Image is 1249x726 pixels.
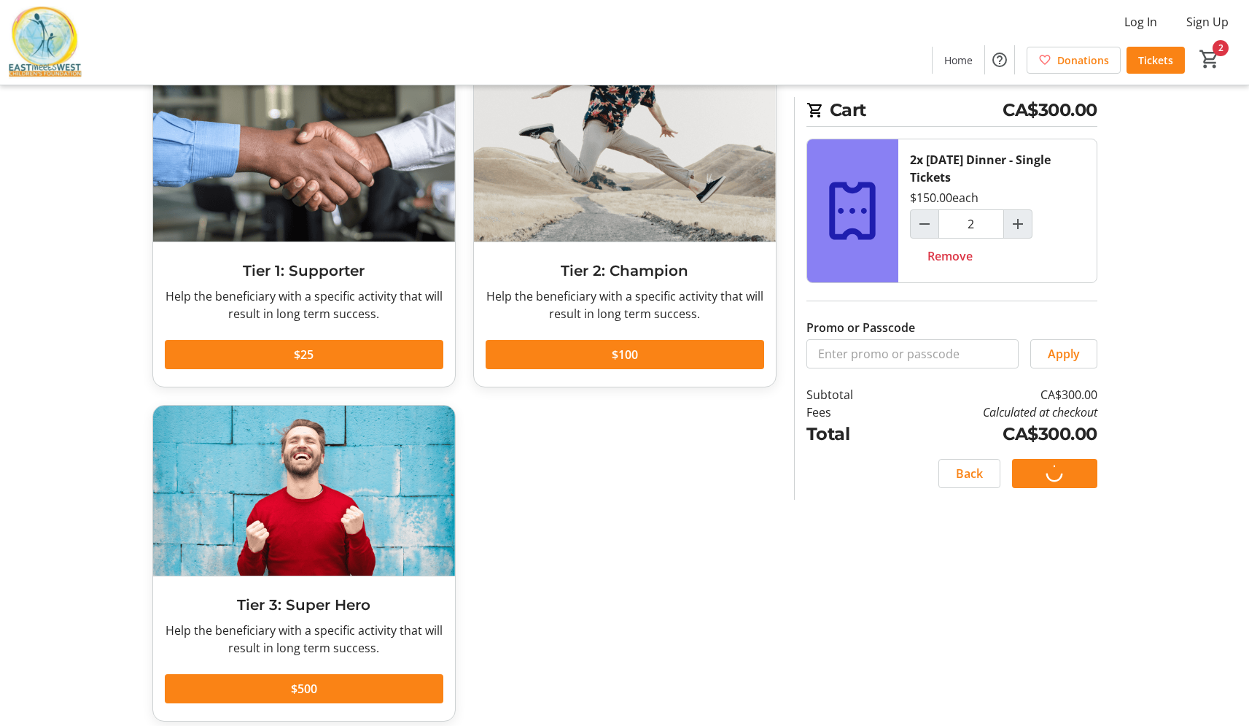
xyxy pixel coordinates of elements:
div: Help the beneficiary with a specific activity that will result in long term success. [486,287,764,323]
button: Cart [1197,46,1223,72]
td: Calculated at checkout [890,403,1097,421]
input: Enter promo or passcode [806,339,1019,368]
h2: Cart [806,97,1097,127]
h3: Tier 1: Supporter [165,260,443,282]
button: Log In [1113,10,1169,34]
button: Decrement by one [911,210,938,238]
button: Increment by one [1004,210,1032,238]
span: Home [944,53,973,68]
td: Fees [806,403,891,421]
img: Tier 3: Super Hero [153,406,455,576]
label: Promo or Passcode [806,319,915,336]
button: Apply [1030,339,1097,368]
button: $100 [486,340,764,369]
span: CA$300.00 [1003,97,1097,123]
img: East Meets West Children's Foundation's Logo [9,6,82,79]
td: Total [806,421,891,447]
a: Tickets [1127,47,1185,74]
a: Home [933,47,984,74]
span: Tickets [1138,53,1173,68]
span: Remove [927,247,973,265]
h3: Tier 2: Champion [486,260,764,282]
button: $25 [165,340,443,369]
span: Sign Up [1186,13,1229,31]
button: Back [938,459,1000,488]
button: Help [985,45,1014,74]
td: CA$300.00 [890,386,1097,403]
img: Tier 1: Supporter [153,72,455,242]
td: Subtotal [806,386,891,403]
span: Apply [1048,345,1080,363]
div: $150.00 each [910,189,978,206]
span: Back [956,465,983,482]
span: $500 [291,680,317,698]
button: Sign Up [1175,10,1240,34]
div: Help the beneficiary with a specific activity that will result in long term success. [165,622,443,657]
td: CA$300.00 [890,421,1097,447]
span: Donations [1057,53,1109,68]
h3: Tier 3: Super Hero [165,594,443,616]
button: Remove [910,242,990,271]
span: $25 [294,346,314,363]
span: Log In [1124,13,1157,31]
img: Tier 2: Champion [474,72,776,242]
div: 2x [DATE] Dinner - Single Tickets [910,151,1085,186]
div: Help the beneficiary with a specific activity that will result in long term success. [165,287,443,323]
input: Diwali Dinner - Single Tickets Quantity [938,209,1004,239]
button: $500 [165,674,443,703]
span: $100 [612,346,638,363]
a: Donations [1027,47,1121,74]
